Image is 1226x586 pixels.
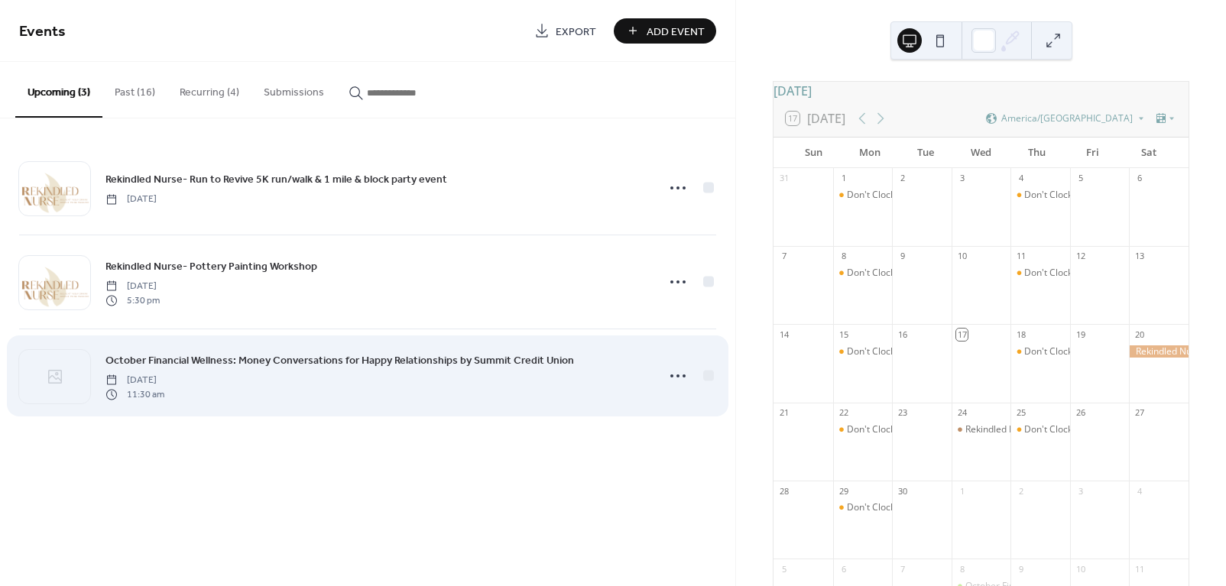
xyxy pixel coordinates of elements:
div: 13 [1134,251,1145,262]
div: Don't Clock Out's Healthcare Support Group [847,423,1034,436]
div: 4 [1134,485,1145,497]
a: Rekindled Nurse- Pottery Painting Workshop [105,257,317,275]
div: Don't Clock Out's Nursing Support Group [1010,267,1070,280]
div: Sat [1121,138,1176,168]
span: Events [19,17,66,47]
div: 25 [1015,407,1027,419]
div: 2 [1015,485,1027,497]
div: 6 [1134,173,1145,184]
div: 20 [1134,329,1145,340]
div: 15 [838,329,849,340]
div: Tue [897,138,953,168]
div: 12 [1075,251,1086,262]
div: 30 [897,485,908,497]
div: 4 [1015,173,1027,184]
div: Don't Clock Out's Nursing Support Group [1024,423,1198,436]
div: 18 [1015,329,1027,340]
div: Sun [786,138,842,168]
div: Don't Clock Out's Healthcare Support Group [847,501,1034,514]
div: 2 [897,173,908,184]
div: Don't Clock Out's Healthcare Support Group [833,189,893,202]
span: [DATE] [105,280,160,293]
span: Add Event [647,24,705,40]
div: 22 [838,407,849,419]
div: Don't Clock Out's Nursing Support Group [1024,345,1198,358]
div: 5 [778,563,790,575]
div: Don't Clock Out's Nursing Support Group [1010,189,1070,202]
div: 17 [956,329,968,340]
div: Don't Clock Out's Nursing Support Group [1024,189,1198,202]
div: Wed [953,138,1009,168]
button: Recurring (4) [167,62,251,116]
span: [DATE] [105,374,164,387]
div: 9 [897,251,908,262]
button: Past (16) [102,62,167,116]
div: 9 [1015,563,1027,575]
div: 1 [956,485,968,497]
div: Don't Clock Out's Healthcare Support Group [833,423,893,436]
div: 3 [1075,485,1086,497]
div: 16 [897,329,908,340]
div: 7 [897,563,908,575]
div: 26 [1075,407,1086,419]
button: Add Event [614,18,716,44]
div: 19 [1075,329,1086,340]
div: Don't Clock Out's Healthcare Support Group [833,501,893,514]
div: Rekindled Nurse- Pottery Painting Workshop [965,423,1153,436]
span: Rekindled Nurse- Run to Revive 5K run/walk & 1 mile & block party event [105,172,447,188]
span: Rekindled Nurse- Pottery Painting Workshop [105,259,317,275]
div: 3 [956,173,968,184]
div: 7 [778,251,790,262]
div: 23 [897,407,908,419]
span: [DATE] [105,193,157,206]
div: 11 [1015,251,1027,262]
div: 28 [778,485,790,497]
a: October Financial Wellness: Money Conversations for Happy Relationships by Summit Credit Union [105,351,574,369]
div: 11 [1134,563,1145,575]
div: 1 [838,173,849,184]
div: 21 [778,407,790,419]
div: 8 [956,563,968,575]
span: 5:30 pm [105,293,160,307]
span: October Financial Wellness: Money Conversations for Happy Relationships by Summit Credit Union [105,353,574,369]
div: 5 [1075,173,1086,184]
div: 8 [838,251,849,262]
div: Thu [1009,138,1065,168]
span: 11:30 am [105,387,164,401]
div: Don't Clock Out's Healthcare Support Group [847,267,1034,280]
a: Export [523,18,608,44]
div: 6 [838,563,849,575]
div: Don't Clock Out's Nursing Support Group [1010,423,1070,436]
div: Don't Clock Out's Healthcare Support Group [847,189,1034,202]
div: Don't Clock Out's Nursing Support Group [1024,267,1198,280]
div: Mon [842,138,897,168]
a: Rekindled Nurse- Run to Revive 5K run/walk & 1 mile & block party event [105,170,447,188]
div: Don't Clock Out's Healthcare Support Group [833,345,893,358]
div: [DATE] [774,82,1189,100]
div: 27 [1134,407,1145,419]
div: 10 [1075,563,1086,575]
div: Fri [1065,138,1121,168]
button: Submissions [251,62,336,116]
div: 10 [956,251,968,262]
div: Don't Clock Out's Healthcare Support Group [847,345,1034,358]
button: Upcoming (3) [15,62,102,118]
div: 31 [778,173,790,184]
div: Don't Clock Out's Healthcare Support Group [833,267,893,280]
div: Rekindled Nurse- Pottery Painting Workshop [952,423,1011,436]
div: Don't Clock Out's Nursing Support Group [1010,345,1070,358]
span: Export [556,24,596,40]
div: 24 [956,407,968,419]
div: Rekindled Nurse- Run to Revive 5K run/walk & 1 mile & block party event [1129,345,1189,358]
div: 14 [778,329,790,340]
span: America/[GEOGRAPHIC_DATA] [1001,114,1133,123]
div: 29 [838,485,849,497]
